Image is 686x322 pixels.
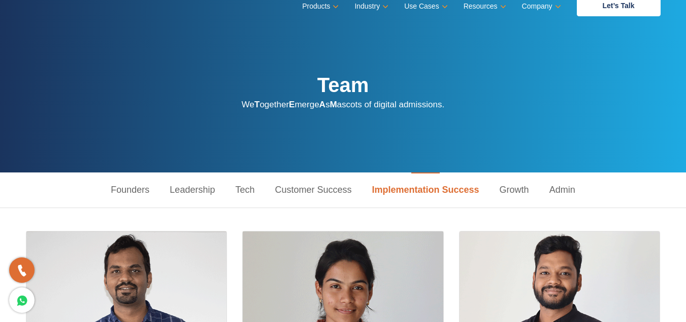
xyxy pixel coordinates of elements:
p: We ogether merge s ascots of digital admissions. [242,97,444,112]
a: Tech [225,172,265,208]
strong: E [289,100,295,109]
a: Customer Success [265,172,362,208]
a: Founders [101,172,159,208]
strong: T [254,100,259,109]
a: Growth [489,172,539,208]
a: Leadership [159,172,225,208]
strong: Team [317,74,369,96]
a: Implementation Success [362,172,489,208]
a: Admin [539,172,585,208]
strong: A [319,100,325,109]
strong: M [330,100,337,109]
